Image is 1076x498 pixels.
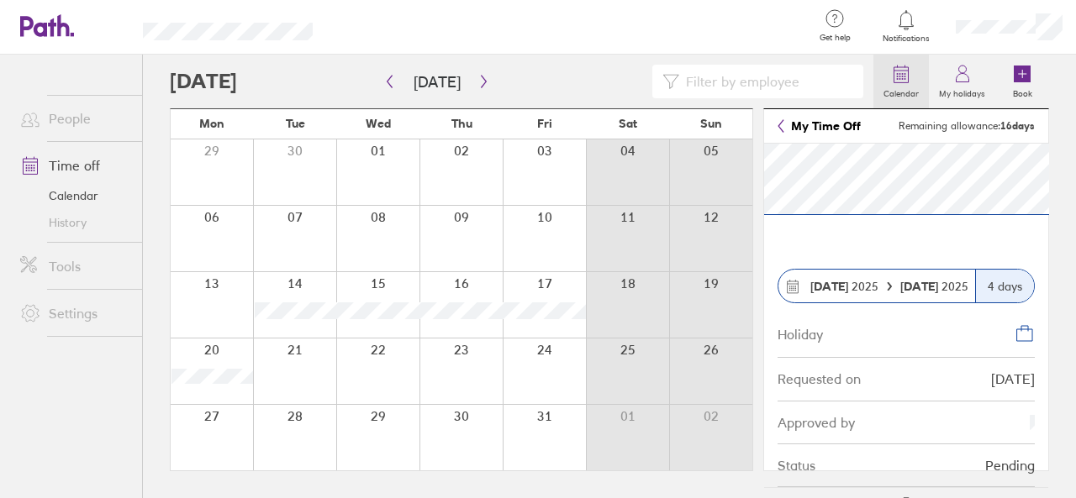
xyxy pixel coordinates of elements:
[778,458,815,473] div: Status
[7,249,142,283] a: Tools
[899,120,1035,132] span: Remaining allowance:
[873,55,929,108] a: Calendar
[778,415,855,430] div: Approved by
[778,323,823,342] div: Holiday
[7,182,142,209] a: Calendar
[619,117,637,130] span: Sat
[778,371,861,386] div: Requested on
[400,68,474,96] button: [DATE]
[366,117,391,130] span: Wed
[991,371,1035,386] div: [DATE]
[7,296,142,330] a: Settings
[879,8,934,44] a: Notifications
[778,119,861,133] a: My Time Off
[873,84,929,99] label: Calendar
[7,102,142,135] a: People
[900,279,941,294] strong: [DATE]
[975,270,1034,302] div: 4 days
[985,458,1035,473] div: Pending
[537,117,552,130] span: Fri
[929,55,995,108] a: My holidays
[810,279,848,294] strong: [DATE]
[900,280,968,293] span: 2025
[810,280,878,293] span: 2025
[679,66,853,97] input: Filter by employee
[879,34,934,44] span: Notifications
[700,117,722,130] span: Sun
[1000,119,1035,132] strong: 16 days
[7,149,142,182] a: Time off
[1003,84,1042,99] label: Book
[199,117,224,130] span: Mon
[929,84,995,99] label: My holidays
[808,33,862,43] span: Get help
[7,209,142,236] a: History
[451,117,472,130] span: Thu
[995,55,1049,108] a: Book
[286,117,305,130] span: Tue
